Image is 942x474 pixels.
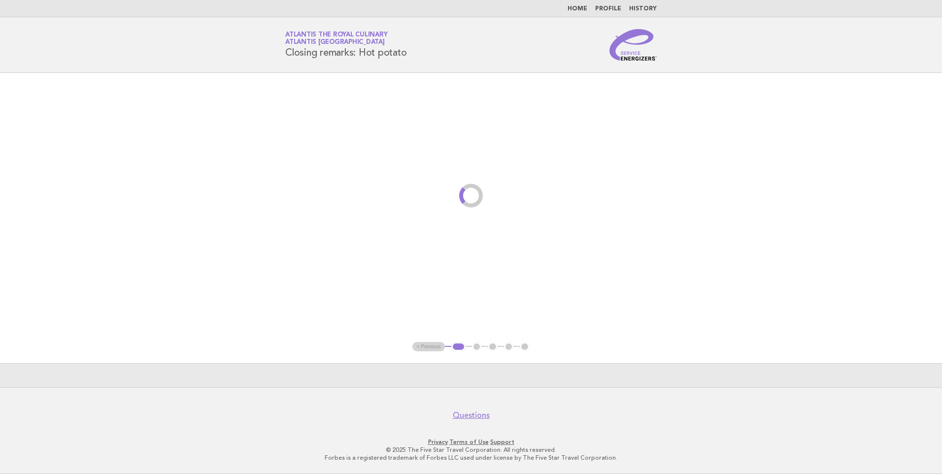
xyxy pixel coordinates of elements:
a: Profile [595,6,621,12]
p: © 2025 The Five Star Travel Corporation. All rights reserved. [169,446,773,454]
p: · · [169,438,773,446]
h1: Closing remarks: Hot potato [285,32,406,58]
span: Atlantis [GEOGRAPHIC_DATA] [285,39,385,46]
a: History [629,6,657,12]
a: Support [490,439,514,445]
a: Atlantis the Royal CulinaryAtlantis [GEOGRAPHIC_DATA] [285,32,387,45]
a: Questions [453,410,490,420]
a: Home [568,6,587,12]
img: Service Energizers [609,29,657,61]
a: Terms of Use [449,439,489,445]
p: Forbes is a registered trademark of Forbes LLC used under license by The Five Star Travel Corpora... [169,454,773,462]
a: Privacy [428,439,448,445]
